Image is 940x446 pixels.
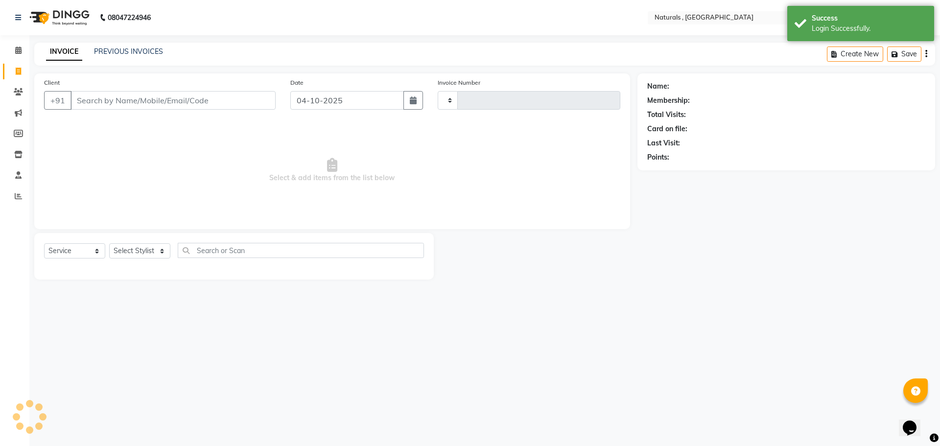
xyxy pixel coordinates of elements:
b: 08047224946 [108,4,151,31]
input: Search by Name/Mobile/Email/Code [70,91,276,110]
div: Name: [647,81,669,92]
label: Client [44,78,60,87]
button: Save [887,47,921,62]
label: Invoice Number [438,78,480,87]
div: Last Visit: [647,138,680,148]
a: PREVIOUS INVOICES [94,47,163,56]
div: Total Visits: [647,110,686,120]
a: INVOICE [46,43,82,61]
div: Login Successfully. [812,23,927,34]
div: Card on file: [647,124,687,134]
div: Points: [647,152,669,163]
button: Create New [827,47,883,62]
img: logo [25,4,92,31]
button: +91 [44,91,71,110]
label: Date [290,78,304,87]
iframe: chat widget [899,407,930,436]
span: Select & add items from the list below [44,121,620,219]
input: Search or Scan [178,243,424,258]
div: Success [812,13,927,23]
div: Membership: [647,95,690,106]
